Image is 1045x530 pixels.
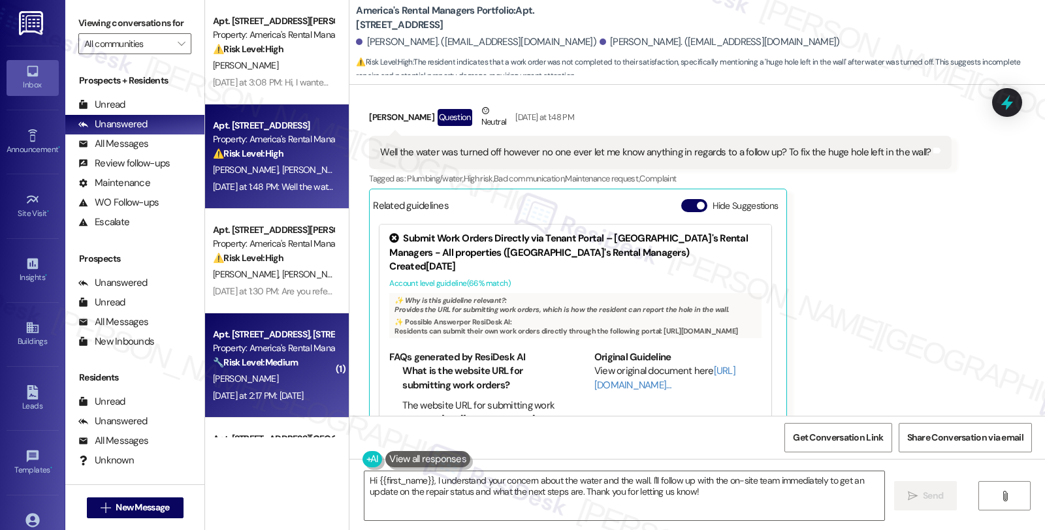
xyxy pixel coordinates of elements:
div: Question [438,109,472,125]
a: Insights • [7,253,59,288]
a: [URL][DOMAIN_NAME]… [594,364,735,391]
span: : The resident indicates that a work order was not completed to their satisfaction, specifically ... [356,55,1045,84]
a: Inbox [7,60,59,95]
div: Unanswered [78,414,148,428]
div: Escalate [78,215,129,229]
a: Buildings [7,317,59,352]
div: Unread [78,395,125,409]
div: Prospects + Residents [65,74,204,87]
div: [PERSON_NAME]. ([EMAIL_ADDRESS][DOMAIN_NAME]) [356,35,596,49]
div: All Messages [78,315,148,329]
div: Apt. [STREET_ADDRESS], [STREET_ADDRESS] [213,328,334,341]
span: • [50,463,52,473]
strong: ⚠️ Risk Level: High [213,43,283,55]
a: Site Visit • [7,189,59,224]
div: Unread [78,98,125,112]
strong: ⚠️ Risk Level: High [213,148,283,159]
div: Property: America's Rental Managers Portfolio [213,28,334,42]
a: Leads [7,381,59,416]
span: [PERSON_NAME] [213,59,278,71]
button: Send [894,481,957,510]
button: Get Conversation Link [784,423,892,452]
div: Maintenance [78,176,150,190]
div: All Messages [78,137,148,151]
div: Unread [78,296,125,309]
div: [DATE] at 1:48 PM: Well the water was turned off however no one ever let me know anything in rega... [213,181,789,193]
div: Provides the URL for submitting work orders, which is how the resident can report the hole in the... [389,293,762,338]
div: Tagged as: [369,169,952,188]
div: Unanswered [78,276,148,290]
span: Share Conversation via email [907,431,1023,444]
span: Maintenance request , [565,173,639,184]
div: Property: America's Rental Managers Portfolio [213,237,334,251]
div: Apt. [STREET_ADDRESS][PERSON_NAME], [STREET_ADDRESS][PERSON_NAME] [213,14,334,28]
div: View original document here [594,364,762,392]
i:  [178,39,185,49]
span: High risk , [464,173,494,184]
img: ResiDesk Logo [19,11,46,35]
div: Prospects [65,252,204,266]
span: Get Conversation Link [793,431,883,444]
span: Bad communication , [494,173,565,184]
div: All Messages [78,434,148,448]
div: Property: America's Rental Managers Portfolio [213,132,334,146]
span: Complaint [639,173,676,184]
span: Plumbing/water , [407,173,463,184]
li: What is the website URL for submitting work orders? [402,364,557,392]
b: FAQs generated by ResiDesk AI [389,351,525,364]
textarea: Hi {{first_name}}, I understand your concern about the water and the wall. I'll follow up with th... [364,471,884,520]
span: [PERSON_NAME] [213,373,278,384]
div: Property: America's Rental Managers Portfolio [213,341,334,355]
label: Hide Suggestions [713,199,779,213]
button: New Message [87,497,184,518]
span: Send [923,489,943,503]
i:  [908,491,918,501]
strong: ⚠️ Risk Level: High [213,252,283,264]
span: • [45,271,47,280]
span: • [58,143,60,152]
div: Well the water was turned off however no one ever let me know anything in regards to a follow up?... [380,146,931,159]
div: [DATE] at 3:08 PM: Hi, I wanted to let you know my rent will be late this month. It will be paid ... [213,76,671,88]
div: Apt. [STREET_ADDRESS] [213,119,334,132]
div: Related guidelines [373,199,449,218]
button: Share Conversation via email [899,423,1032,452]
label: Viewing conversations for [78,13,191,33]
div: [PERSON_NAME]. ([EMAIL_ADDRESS][DOMAIN_NAME]) [600,35,840,49]
div: Apt. [STREET_ADDRESS][PERSON_NAME][PERSON_NAME] [213,223,334,237]
div: Residents [65,371,204,384]
b: America's Rental Managers Portfolio: Apt. [STREET_ADDRESS] [356,4,617,32]
div: Review follow-ups [78,157,170,170]
span: [PERSON_NAME] [282,164,347,176]
div: ✨ Why is this guideline relevant?: [394,296,756,305]
div: Created [DATE] [389,260,762,273]
b: Original Guideline [594,351,671,364]
a: Templates • [7,445,59,480]
div: ✨ Possible Answer per ResiDesk AI: [394,317,756,326]
div: Account level guideline ( 66 % match) [389,277,762,290]
span: [PERSON_NAME] [282,268,347,280]
input: All communities [84,33,170,54]
div: [DATE] at 1:48 PM [512,110,574,124]
div: [PERSON_NAME] [369,104,952,136]
div: Unanswered [78,117,148,131]
div: WO Follow-ups [78,196,159,210]
strong: ⚠️ Risk Level: High [356,57,412,67]
strong: 🔧 Risk Level: Medium [213,356,298,368]
span: [PERSON_NAME] [213,268,282,280]
span: • [47,207,49,216]
i:  [1000,491,1010,501]
span: [PERSON_NAME] [213,164,282,176]
div: [DATE] at 1:30 PM: Are you referring to the giant mold issue or the electrical issue? [213,285,518,297]
span: New Message [116,501,169,514]
div: New Inbounds [78,335,154,349]
div: Unknown [78,454,134,467]
div: Neutral [479,104,509,131]
li: The website URL for submitting work orders is [URL][DOMAIN_NAME] [402,399,557,427]
div: Submit Work Orders Directly via Tenant Portal – [GEOGRAPHIC_DATA]'s Rental Managers - All propert... [389,232,762,260]
i:  [101,503,110,513]
div: Apt. [STREET_ADDRESS][GEOGRAPHIC_DATA][STREET_ADDRESS] [213,432,334,446]
div: [DATE] at 2:17 PM: [DATE] [213,390,304,401]
span: Residents can submit their own work orders directly through the following portal: [URL][DOMAIN_NAME] [394,326,737,335]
